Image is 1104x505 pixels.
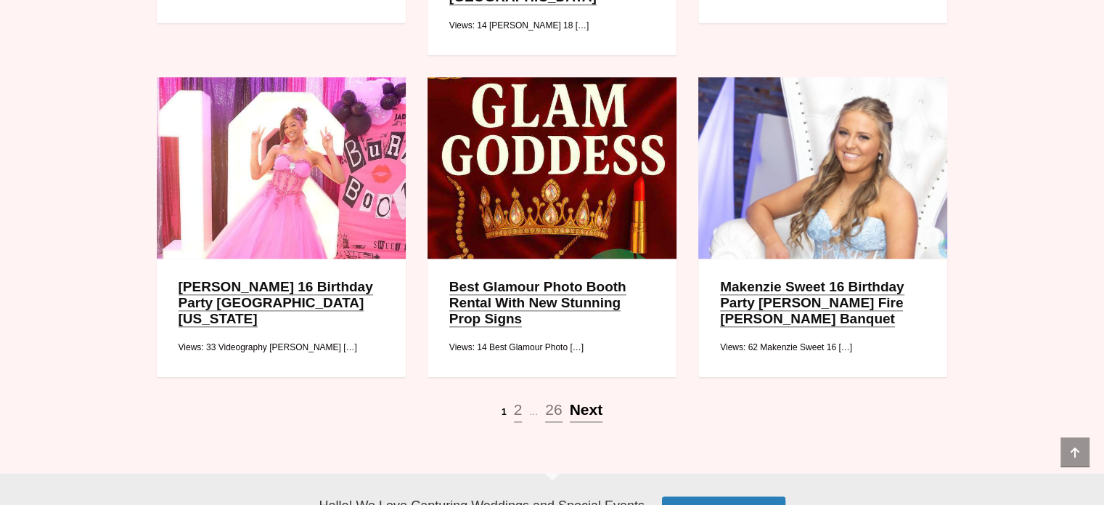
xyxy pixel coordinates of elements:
span: 2 [514,401,523,418]
a: [PERSON_NAME] 16 Birthday Party [GEOGRAPHIC_DATA] [US_STATE] [179,279,373,327]
span: … [529,406,538,419]
a: Next [570,399,603,422]
div: Views: 62 Makenzie Sweet 16 […] [720,339,925,355]
a: Best Glamour Photo Booth Rental With New Stunning Prop Signs [449,279,626,327]
div: Views: 14 [PERSON_NAME] 18 […] [449,17,655,33]
span: 1 [502,407,507,417]
div: Views: 14 Best Glamour Photo […] [449,339,655,355]
div: Views: 33 Videography [PERSON_NAME] […] [179,339,384,355]
a: Makenzie Sweet 16 Birthday Party [PERSON_NAME] Fire [PERSON_NAME] Banquet [720,279,904,327]
a: 2 [514,399,523,422]
a: 26 [545,399,562,422]
span: 26 [545,401,562,418]
span: Next [570,401,603,418]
